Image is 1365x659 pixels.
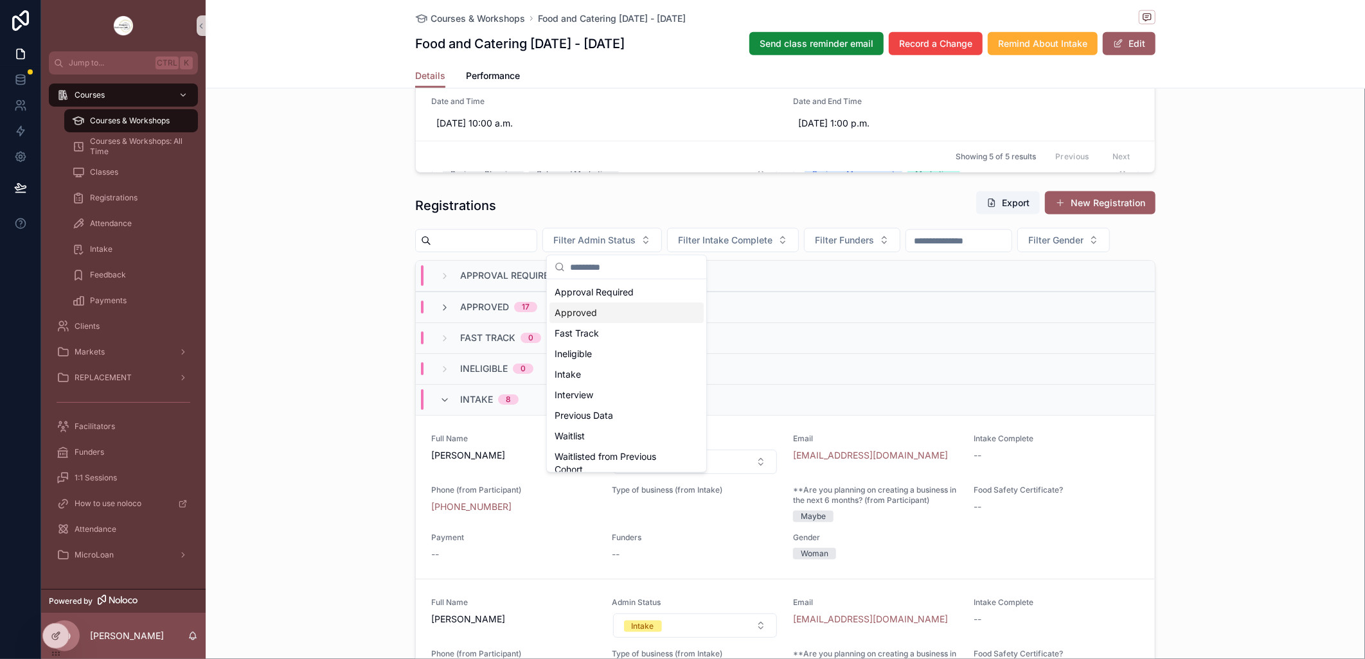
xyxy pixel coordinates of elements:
div: Woman [801,548,828,559]
span: Admin Status [612,597,778,608]
span: Gender [793,532,959,543]
a: Performance [466,64,520,90]
a: Markets [49,340,198,364]
span: Fast Track [460,331,515,344]
button: Remind About Intake [988,32,1098,55]
span: Courses [75,90,105,100]
button: Select Button [667,228,799,252]
span: Approval Required [460,269,555,282]
a: Payments [64,289,198,312]
span: Food Safety Certificate? [974,649,1140,659]
span: Email [793,597,959,608]
div: scrollable content [41,75,206,583]
h1: Registrations [415,197,496,215]
button: Select Button [613,613,778,638]
span: [PERSON_NAME] [431,449,597,462]
span: Intake Complete [974,434,1140,444]
a: Courses & Workshops [415,12,525,25]
button: Select Button [804,228,900,252]
span: [DATE] 1:00 p.m. [798,117,1134,130]
span: Intake [460,393,493,406]
span: Type of business (from Intake) [612,485,778,495]
span: Feedback [90,270,126,280]
span: -- [974,449,982,462]
span: Attendance [90,218,132,229]
span: Send class reminder email [760,37,873,50]
span: [PERSON_NAME] [431,613,597,626]
div: Approval Required [549,282,704,303]
span: Filter Intake Complete [678,234,772,247]
a: Classes [64,161,198,184]
span: Funders [75,447,104,457]
span: Courses & Workshops [431,12,525,25]
a: Food and Catering [DATE] - [DATE] [538,12,686,25]
span: Ineligible [460,362,508,375]
div: 0 [521,364,526,374]
a: [EMAIL_ADDRESS][DOMAIN_NAME] [793,449,948,462]
div: 17 [522,302,530,312]
button: Record a Change [889,32,983,55]
span: Filter Gender [1028,234,1084,247]
a: 1:1 Sessions [49,466,198,489]
span: Courses & Workshops: All Time [90,136,185,157]
span: Courses & Workshops [90,116,170,126]
span: -- [974,500,982,513]
div: 0 [528,333,533,343]
span: Funders [612,532,778,543]
span: Payments [90,295,127,306]
span: Date and End Time [793,96,1139,107]
p: [PERSON_NAME] [90,629,164,642]
div: Waitlist [549,426,704,446]
a: How to use noloco [49,492,198,515]
button: New Registration [1045,191,1155,215]
span: Email [793,434,959,444]
span: Attendance [75,524,116,534]
span: Date and Time [431,96,778,107]
span: Food Safety Certificate? [974,485,1140,495]
button: Select Button [542,228,662,252]
a: Full Name[PERSON_NAME]Admin StatusSelect ButtonEmail[EMAIL_ADDRESS][DOMAIN_NAME]Intake Complete--... [416,415,1155,579]
span: Intake [90,244,112,254]
a: Courses & Workshops [64,109,198,132]
div: Approved [549,303,704,323]
span: Ctrl [156,57,179,69]
span: Clients [75,321,100,331]
span: Performance [466,69,520,82]
button: Send class reminder email [749,32,884,55]
span: Powered by [49,596,93,606]
span: -- [974,613,982,626]
a: Registrations [64,186,198,209]
span: Details [415,69,445,82]
span: Filter Admin Status [553,234,636,247]
span: Classes [90,167,118,177]
span: Registrations [90,193,138,203]
span: Approved [460,301,509,313]
div: Intake [632,620,654,632]
a: Feedback [64,263,198,286]
div: Maybe [801,511,826,522]
span: Full Name [431,597,597,608]
button: Jump to...CtrlK [49,51,198,75]
span: Facilitators [75,421,115,432]
span: K [181,58,192,68]
a: Funders [49,441,198,464]
span: Showing 5 of 5 results [956,152,1036,162]
a: NameFood and Catering [DATE] - [DATE]FormatIn PersonDate and Time[DATE] 10:00 a.m.Date and End Ti... [416,29,1155,204]
div: Interview [549,385,704,405]
span: Payment [431,532,597,543]
a: Intake [64,238,198,261]
span: Jump to... [69,58,150,68]
a: Attendance [49,518,198,541]
span: **Are you planning on creating a business in the next 6 months? (from Participant) [793,485,959,505]
div: Fast Track [549,323,704,344]
div: Suggestions [547,279,706,472]
span: Markets [75,347,105,357]
button: Edit [1103,32,1155,55]
div: Previous Data [549,405,704,426]
span: Phone (from Participant) [431,649,597,659]
span: Remind About Intake [998,37,1087,50]
span: Type of business (from Intake) [612,649,778,659]
span: REPLACEMENT [75,373,132,383]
